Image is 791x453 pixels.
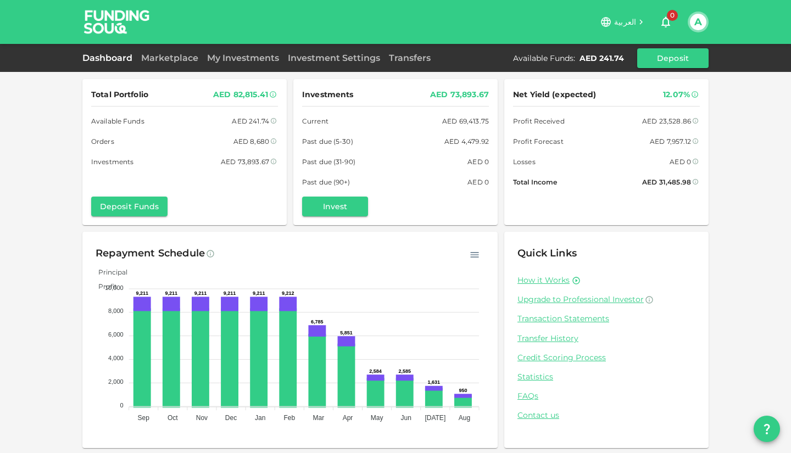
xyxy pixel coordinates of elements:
span: Total Portfolio [91,88,148,102]
tspan: May [371,414,383,422]
span: Net Yield (expected) [513,88,597,102]
tspan: Sep [138,414,150,422]
a: Transfer History [517,333,695,344]
tspan: [DATE] [425,414,445,422]
button: Deposit Funds [91,197,168,216]
span: Profit Forecast [513,136,564,147]
a: Statistics [517,372,695,382]
tspan: 10,000 [105,284,124,291]
span: Past due (90+) [302,176,350,188]
div: AED 82,815.41 [213,88,268,102]
tspan: Mar [313,414,325,422]
div: AED 73,893.67 [221,156,269,167]
span: Losses [513,156,536,167]
div: AED 23,528.86 [642,115,691,127]
span: Investments [91,156,133,167]
a: Credit Scoring Process [517,353,695,363]
button: 0 [655,11,677,33]
div: AED 7,957.12 [650,136,691,147]
div: AED 8,680 [233,136,269,147]
tspan: Jun [401,414,411,422]
tspan: 2,000 [108,378,124,385]
span: Past due (5-30) [302,136,353,147]
span: 0 [667,10,678,21]
tspan: Dec [225,414,237,422]
span: Profit Received [513,115,565,127]
div: AED 241.74 [580,53,624,64]
span: العربية [614,17,636,27]
div: AED 4,479.92 [444,136,489,147]
div: AED 73,893.67 [430,88,489,102]
span: Upgrade to Professional Investor [517,294,644,304]
tspan: Feb [283,414,295,422]
span: Principal [90,268,127,276]
div: Repayment Schedule [96,245,205,262]
div: AED 69,413.75 [442,115,489,127]
div: AED 31,485.98 [642,176,691,188]
a: FAQs [517,391,695,401]
a: Upgrade to Professional Investor [517,294,695,305]
div: AED 0 [670,156,691,167]
span: Current [302,115,328,127]
a: Investment Settings [283,53,385,63]
button: Deposit [637,48,709,68]
div: 12.07% [663,88,690,102]
a: How it Works [517,275,570,286]
button: question [754,416,780,442]
a: Dashboard [82,53,137,63]
tspan: 6,000 [108,331,124,338]
button: A [690,14,706,30]
div: Available Funds : [513,53,575,64]
button: Invest [302,197,368,216]
span: Available Funds [91,115,144,127]
tspan: Aug [459,414,470,422]
tspan: 4,000 [108,355,124,361]
a: Transfers [385,53,435,63]
tspan: Apr [343,414,353,422]
a: My Investments [203,53,283,63]
div: AED 241.74 [232,115,269,127]
tspan: Jan [255,414,265,422]
a: Transaction Statements [517,314,695,324]
tspan: Oct [168,414,178,422]
tspan: Nov [196,414,208,422]
span: Quick Links [517,247,577,259]
a: Contact us [517,410,695,421]
tspan: 0 [120,402,124,409]
a: Marketplace [137,53,203,63]
span: Past due (31-90) [302,156,355,167]
span: Orders [91,136,114,147]
div: AED 0 [467,156,489,167]
div: AED 0 [467,176,489,188]
tspan: 8,000 [108,307,124,314]
span: Total Income [513,176,557,188]
span: Investments [302,88,353,102]
span: Profit [90,282,117,290]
